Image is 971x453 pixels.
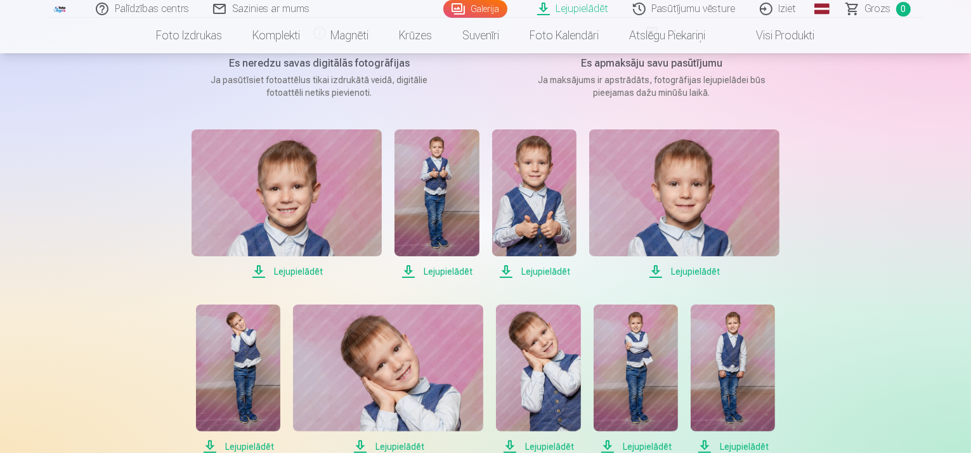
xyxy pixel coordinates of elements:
[53,5,67,13] img: /fa1
[492,264,577,279] span: Lejupielādēt
[589,264,779,279] span: Lejupielādēt
[531,74,772,99] p: Ja maksājums ir apstrādāts, fotogrāfijas lejupielādei būs pieejamas dažu minūšu laikā.
[192,264,382,279] span: Lejupielādēt
[531,56,772,71] h5: Es apmaksāju savu pasūtījumu
[316,18,384,53] a: Magnēti
[721,18,830,53] a: Visi produkti
[896,2,911,16] span: 0
[199,56,440,71] h5: Es neredzu savas digitālās fotogrāfijas
[384,18,448,53] a: Krūzes
[492,129,577,279] a: Lejupielādēt
[589,129,779,279] a: Lejupielādēt
[615,18,721,53] a: Atslēgu piekariņi
[394,129,479,279] a: Lejupielādēt
[448,18,515,53] a: Suvenīri
[238,18,316,53] a: Komplekti
[515,18,615,53] a: Foto kalendāri
[141,18,238,53] a: Foto izdrukas
[199,74,440,99] p: Ja pasūtīsiet fotoattēlus tikai izdrukātā veidā, digitālie fotoattēli netiks pievienoti.
[394,264,479,279] span: Lejupielādēt
[865,1,891,16] span: Grozs
[192,129,382,279] a: Lejupielādēt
